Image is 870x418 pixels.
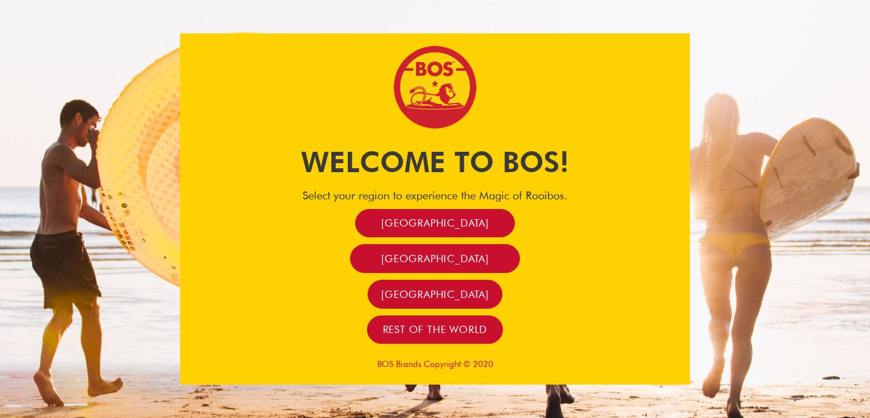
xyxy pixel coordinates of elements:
[381,288,489,301] span: [GEOGRAPHIC_DATA]
[368,280,502,309] a: [GEOGRAPHIC_DATA]
[381,252,489,265] span: [GEOGRAPHIC_DATA]
[180,142,690,182] h1: Welcome to BOS!
[381,216,489,229] span: [GEOGRAPHIC_DATA]
[355,209,515,238] a: [GEOGRAPHIC_DATA]
[393,45,477,130] img: Bos Brands
[367,315,504,344] a: Rest of the world
[180,359,690,369] p: BOS Brands Copyright © 2020
[383,323,488,336] span: Rest of the world
[350,244,520,273] a: [GEOGRAPHIC_DATA]
[180,189,690,202] h4: Select your region to experience the Magic of Rooibos.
